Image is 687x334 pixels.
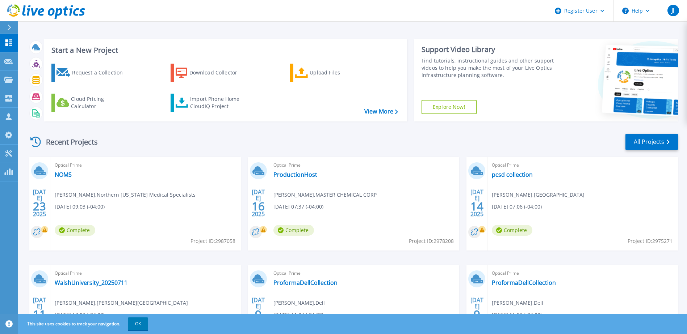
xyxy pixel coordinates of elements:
[51,94,132,112] a: Cloud Pricing Calculator
[51,46,398,54] h3: Start a New Project
[252,203,265,209] span: 16
[55,225,95,236] span: Complete
[422,100,477,114] a: Explore Now!
[190,95,247,110] div: Import Phone Home CloudIQ Project
[492,269,674,277] span: Optical Prime
[273,171,317,178] a: ProductionHost
[55,191,196,199] span: [PERSON_NAME] , Northern [US_STATE] Medical Specialists
[55,203,105,211] span: [DATE] 09:03 (-04:00)
[273,279,338,286] a: ProformaDellCollection
[273,269,455,277] span: Optical Prime
[33,190,46,216] div: [DATE] 2025
[492,225,532,236] span: Complete
[422,45,556,54] div: Support Video Library
[470,203,483,209] span: 14
[20,317,148,330] span: This site uses cookies to track your navigation.
[55,311,105,319] span: [DATE] 12:03 (-04:00)
[273,311,323,319] span: [DATE] 11:04 (-04:00)
[492,279,556,286] a: ProformaDellCollection
[72,65,130,80] div: Request a Collection
[409,237,454,245] span: Project ID: 2978208
[55,279,127,286] a: WalshUniversity_20250711
[470,190,484,216] div: [DATE] 2025
[189,65,247,80] div: Download Collector
[273,299,325,307] span: [PERSON_NAME] , Dell
[55,299,188,307] span: [PERSON_NAME] , [PERSON_NAME][GEOGRAPHIC_DATA]
[55,171,72,178] a: NOMS
[273,225,314,236] span: Complete
[470,298,484,324] div: [DATE] 2025
[33,311,46,317] span: 11
[290,64,371,82] a: Upload Files
[51,64,132,82] a: Request a Collection
[251,190,265,216] div: [DATE] 2025
[273,161,455,169] span: Optical Prime
[273,203,323,211] span: [DATE] 07:37 (-04:00)
[492,171,533,178] a: pcsd collection
[474,311,480,317] span: 9
[422,57,556,79] div: Find tutorials, instructional guides and other support videos to help you make the most of your L...
[671,8,674,13] span: JI
[492,311,542,319] span: [DATE] 11:03 (-04:00)
[625,134,678,150] a: All Projects
[255,311,261,317] span: 9
[71,95,129,110] div: Cloud Pricing Calculator
[28,133,108,151] div: Recent Projects
[33,203,46,209] span: 23
[190,237,235,245] span: Project ID: 2987058
[33,298,46,324] div: [DATE] 2025
[492,203,542,211] span: [DATE] 07:06 (-04:00)
[492,191,585,199] span: [PERSON_NAME] , [GEOGRAPHIC_DATA]
[128,317,148,330] button: OK
[310,65,368,80] div: Upload Files
[628,237,673,245] span: Project ID: 2975271
[171,64,251,82] a: Download Collector
[364,108,398,115] a: View More
[273,191,377,199] span: [PERSON_NAME] , MASTER CHEMICAL CORP
[55,161,236,169] span: Optical Prime
[251,298,265,324] div: [DATE] 2025
[55,269,236,277] span: Optical Prime
[492,299,543,307] span: [PERSON_NAME] , Dell
[492,161,674,169] span: Optical Prime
